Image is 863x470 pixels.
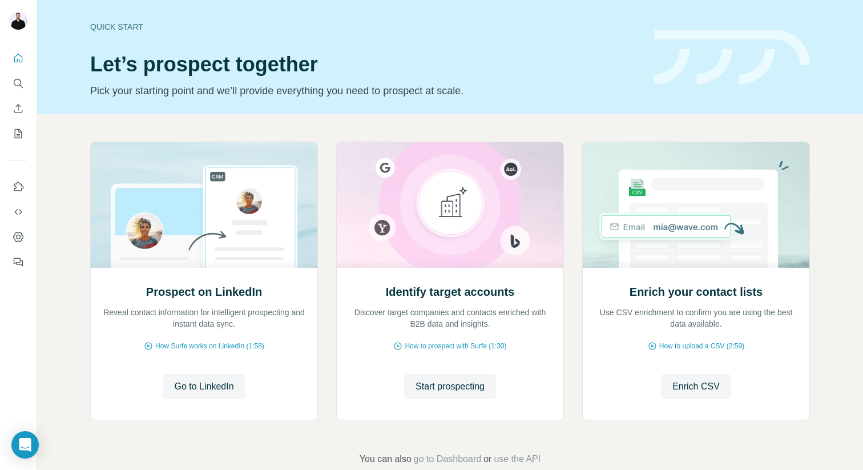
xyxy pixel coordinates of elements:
p: Pick your starting point and we’ll provide everything you need to prospect at scale. [90,83,640,99]
p: Reveal contact information for intelligent prospecting and instant data sync. [102,307,306,330]
button: Go to LinkedIn [163,374,245,399]
img: Prospect on LinkedIn [90,142,318,268]
button: Dashboard [9,227,27,247]
h2: Identify target accounts [386,284,515,300]
span: Start prospecting [416,380,485,393]
img: Enrich your contact lists [582,142,810,268]
button: Start prospecting [404,374,496,399]
span: You can also [360,452,412,466]
h2: Prospect on LinkedIn [146,284,262,300]
p: Use CSV enrichment to confirm you are using the best data available. [594,307,798,330]
button: Use Surfe API [9,202,27,222]
span: How to upload a CSV (2:59) [659,341,744,351]
div: Open Intercom Messenger [11,431,39,459]
h1: Let’s prospect together [90,53,640,76]
button: use the API [494,452,541,466]
button: Enrich CSV [9,98,27,119]
p: Discover target companies and contacts enriched with B2B data and insights. [348,307,552,330]
span: How Surfe works on LinkedIn (1:58) [155,341,264,351]
button: go to Dashboard [414,452,481,466]
button: Quick start [9,48,27,69]
h2: Enrich your contact lists [630,284,763,300]
img: Identify target accounts [336,142,564,268]
div: Quick start [90,21,640,33]
img: banner [654,30,810,85]
span: Go to LinkedIn [174,380,233,393]
span: or [483,452,491,466]
button: Search [9,73,27,94]
img: Avatar [9,11,27,30]
button: Use Surfe on LinkedIn [9,176,27,197]
span: How to prospect with Surfe (1:30) [405,341,506,351]
button: Feedback [9,252,27,272]
button: My lists [9,123,27,144]
button: Enrich CSV [661,374,731,399]
span: Enrich CSV [672,380,720,393]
